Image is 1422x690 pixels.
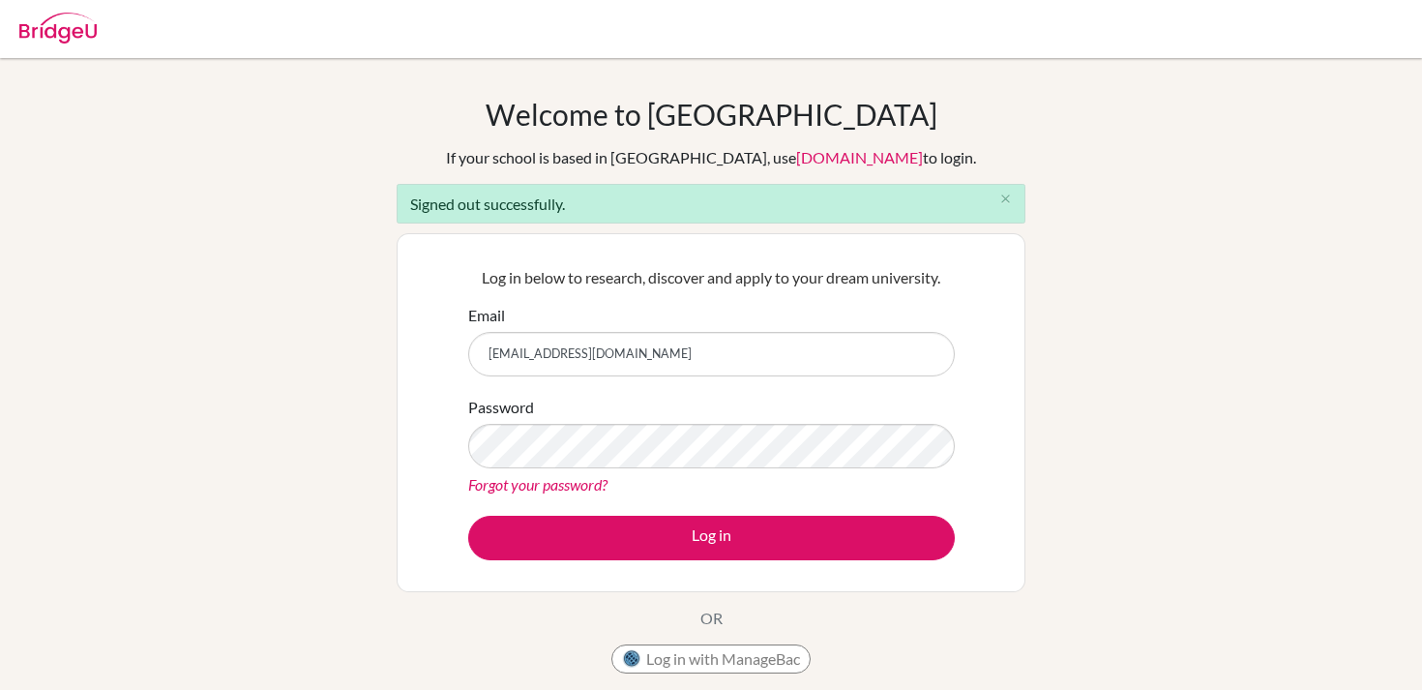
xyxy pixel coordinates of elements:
button: Log in [468,516,955,560]
img: Bridge-U [19,13,97,44]
button: Close [986,185,1024,214]
a: Forgot your password? [468,475,607,494]
i: close [998,192,1013,206]
button: Log in with ManageBac [611,645,811,674]
h1: Welcome to [GEOGRAPHIC_DATA] [486,97,937,132]
p: OR [700,607,723,630]
label: Email [468,304,505,327]
a: [DOMAIN_NAME] [796,148,923,166]
p: Log in below to research, discover and apply to your dream university. [468,266,955,289]
div: If your school is based in [GEOGRAPHIC_DATA], use to login. [446,146,976,169]
label: Password [468,396,534,419]
div: Signed out successfully. [397,184,1025,224]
